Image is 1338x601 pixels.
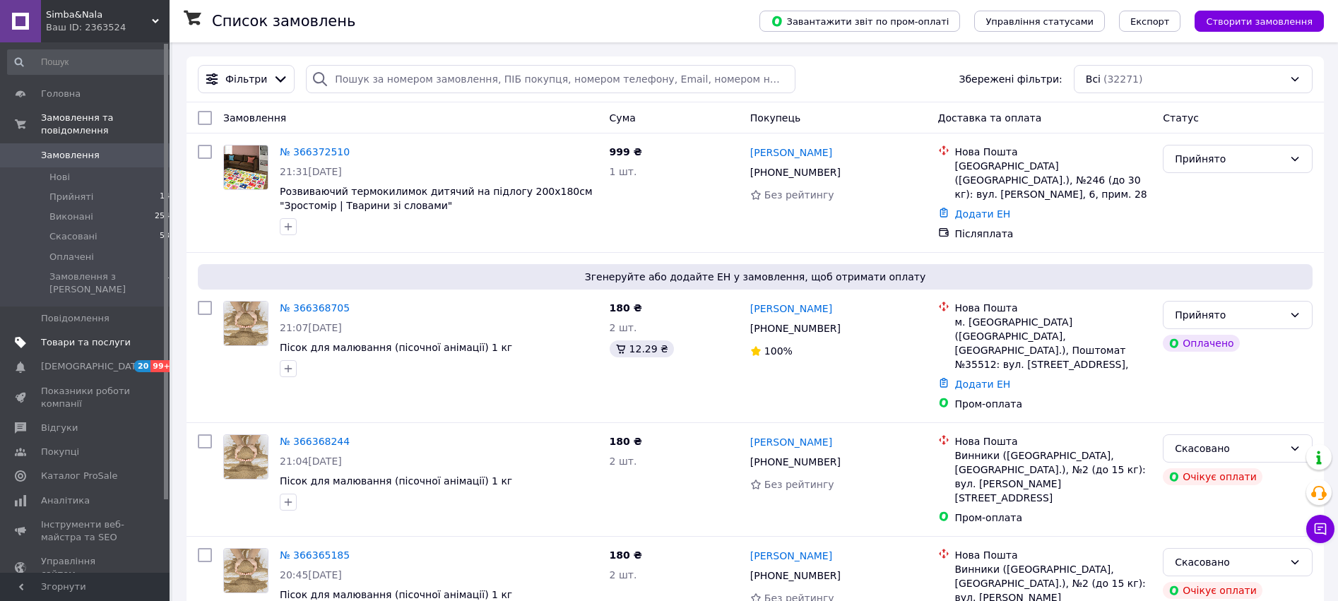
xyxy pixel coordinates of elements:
[1175,554,1284,570] div: Скасовано
[771,15,949,28] span: Завантажити звіт по пром-оплаті
[1163,112,1199,124] span: Статус
[750,435,832,449] a: [PERSON_NAME]
[1195,11,1324,32] button: Створити замовлення
[750,112,800,124] span: Покупець
[41,312,109,325] span: Повідомлення
[49,210,93,223] span: Виконані
[610,436,642,447] span: 180 ₴
[160,230,179,243] span: 5307
[223,145,268,190] a: Фото товару
[280,302,350,314] a: № 366368705
[223,112,286,124] span: Замовлення
[1175,441,1284,456] div: Скасовано
[955,511,1152,525] div: Пром-оплата
[49,171,70,184] span: Нові
[41,494,90,507] span: Аналітика
[41,149,100,162] span: Замовлення
[955,379,1011,390] a: Додати ЕН
[41,360,146,373] span: [DEMOGRAPHIC_DATA]
[280,342,512,353] a: Пісок для малювання (пісочної анімації) 1 кг
[46,21,170,34] div: Ваш ID: 2363524
[955,448,1152,505] div: Винники ([GEOGRAPHIC_DATA], [GEOGRAPHIC_DATA].), №2 (до 15 кг): вул. [PERSON_NAME][STREET_ADDRESS]
[610,166,637,177] span: 1 шт.
[955,301,1152,315] div: Нова Пошта
[46,8,152,21] span: Simba&Nala
[280,475,512,487] a: Пісок для малювання (пісочної анімації) 1 кг
[7,49,181,75] input: Пошук
[750,456,841,468] span: [PHONE_NUMBER]
[750,167,841,178] span: [PHONE_NUMBER]
[41,385,131,410] span: Показники роботи компанії
[955,548,1152,562] div: Нова Пошта
[764,479,834,490] span: Без рейтингу
[1180,15,1324,26] a: Створити замовлення
[280,186,593,211] a: Розвиваючий термокилимок дитячий на підлогу 200х180см "Зростомір | Тварини зі словами"
[203,270,1307,284] span: Згенеруйте або додайте ЕН у замовлення, щоб отримати оплату
[1163,468,1262,485] div: Очікує оплати
[223,434,268,480] a: Фото товару
[610,569,637,581] span: 2 шт.
[750,323,841,334] span: [PHONE_NUMBER]
[280,322,342,333] span: 21:07[DATE]
[1306,515,1334,543] button: Чат з покупцем
[759,11,960,32] button: Завантажити звіт по пром-оплаті
[1175,151,1284,167] div: Прийнято
[280,569,342,581] span: 20:45[DATE]
[974,11,1105,32] button: Управління статусами
[49,230,97,243] span: Скасовані
[985,16,1094,27] span: Управління статусами
[306,65,795,93] input: Пошук за номером замовлення, ПІБ покупця, номером телефону, Email, номером накладної
[160,191,179,203] span: 1472
[41,470,117,482] span: Каталог ProSale
[224,302,268,345] img: Фото товару
[955,145,1152,159] div: Нова Пошта
[750,570,841,581] span: [PHONE_NUMBER]
[1163,335,1239,352] div: Оплачено
[41,446,79,458] span: Покупці
[1130,16,1170,27] span: Експорт
[610,549,642,561] span: 180 ₴
[750,549,832,563] a: [PERSON_NAME]
[41,336,131,349] span: Товари та послуги
[280,589,512,600] a: Пісок для малювання (пісочної анімації) 1 кг
[155,210,179,223] span: 25479
[49,191,93,203] span: Прийняті
[1175,307,1284,323] div: Прийнято
[610,302,642,314] span: 180 ₴
[223,548,268,593] a: Фото товару
[224,549,268,593] img: Фото товару
[49,251,94,263] span: Оплачені
[41,518,131,544] span: Інструменти веб-майстра та SEO
[955,227,1152,241] div: Післяплата
[1086,72,1101,86] span: Всі
[938,112,1042,124] span: Доставка та оплата
[750,302,832,316] a: [PERSON_NAME]
[610,322,637,333] span: 2 шт.
[280,549,350,561] a: № 366365185
[1163,582,1262,599] div: Очікує оплати
[280,456,342,467] span: 21:04[DATE]
[610,112,636,124] span: Cума
[225,72,267,86] span: Фільтри
[955,159,1152,201] div: [GEOGRAPHIC_DATA] ([GEOGRAPHIC_DATA].), №246 (до 30 кг): вул. [PERSON_NAME], 6, прим. 28
[41,422,78,434] span: Відгуки
[1103,73,1142,85] span: (32271)
[1206,16,1313,27] span: Створити замовлення
[41,112,170,137] span: Замовлення та повідомлення
[223,301,268,346] a: Фото товару
[610,456,637,467] span: 2 шт.
[280,146,350,157] a: № 366372510
[1119,11,1181,32] button: Експорт
[764,345,793,357] span: 100%
[49,270,165,296] span: Замовлення з [PERSON_NAME]
[955,208,1011,220] a: Додати ЕН
[134,360,150,372] span: 20
[224,435,268,479] img: Фото товару
[41,88,81,100] span: Головна
[224,145,268,189] img: Фото товару
[212,13,355,30] h1: Список замовлень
